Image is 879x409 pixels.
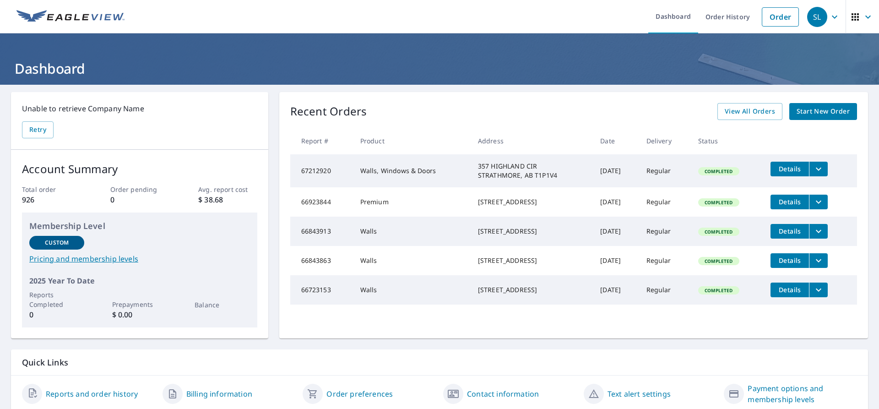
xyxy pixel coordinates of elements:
a: View All Orders [717,103,782,120]
button: filesDropdownBtn-66843863 [809,253,828,268]
th: Address [471,127,593,154]
a: Payment options and membership levels [748,383,857,405]
td: [DATE] [593,217,639,246]
td: Walls [353,275,471,305]
td: [DATE] [593,246,639,275]
td: Premium [353,187,471,217]
span: Details [776,285,803,294]
div: [STREET_ADDRESS] [478,285,586,294]
p: Recent Orders [290,103,367,120]
td: 67212920 [290,154,353,187]
button: Retry [22,121,54,138]
a: Billing information [186,388,252,399]
a: Text alert settings [608,388,671,399]
button: filesDropdownBtn-66923844 [809,195,828,209]
p: Order pending [110,185,169,194]
p: Unable to retrieve Company Name [22,103,257,114]
a: Order [762,7,799,27]
td: [DATE] [593,154,639,187]
div: [STREET_ADDRESS] [478,227,586,236]
span: Retry [29,124,46,136]
button: filesDropdownBtn-66723153 [809,283,828,297]
p: 0 [29,309,84,320]
p: $ 0.00 [112,309,167,320]
span: Completed [699,199,738,206]
img: EV Logo [16,10,125,24]
td: [DATE] [593,275,639,305]
th: Report # [290,127,353,154]
button: detailsBtn-67212920 [770,162,809,176]
p: Account Summary [22,161,257,177]
span: Completed [699,287,738,294]
a: Order preferences [326,388,393,399]
a: Reports and order history [46,388,138,399]
span: Details [776,164,803,173]
p: Reports Completed [29,290,84,309]
button: detailsBtn-66843863 [770,253,809,268]
th: Date [593,127,639,154]
div: SL [807,7,827,27]
td: Regular [639,187,691,217]
td: [DATE] [593,187,639,217]
p: Custom [45,239,69,247]
td: 66843863 [290,246,353,275]
div: [STREET_ADDRESS] [478,256,586,265]
p: $ 38.68 [198,194,257,205]
p: Total order [22,185,81,194]
a: Pricing and membership levels [29,253,250,264]
button: filesDropdownBtn-66843913 [809,224,828,239]
td: Walls, Windows & Doors [353,154,471,187]
td: Regular [639,217,691,246]
span: View All Orders [725,106,775,117]
td: 66723153 [290,275,353,305]
td: 66843913 [290,217,353,246]
div: [STREET_ADDRESS] [478,197,586,207]
p: 926 [22,194,81,205]
p: Prepayments [112,300,167,309]
p: Quick Links [22,357,857,368]
span: Completed [699,258,738,264]
span: Details [776,197,803,206]
th: Product [353,127,471,154]
p: Avg. report cost [198,185,257,194]
button: filesDropdownBtn-67212920 [809,162,828,176]
button: detailsBtn-66723153 [770,283,809,297]
h1: Dashboard [11,59,868,78]
td: Regular [639,246,691,275]
td: Regular [639,154,691,187]
button: detailsBtn-66843913 [770,224,809,239]
p: 0 [110,194,169,205]
a: Start New Order [789,103,857,120]
span: Completed [699,229,738,235]
span: Details [776,227,803,235]
span: Details [776,256,803,265]
th: Delivery [639,127,691,154]
p: Balance [195,300,250,310]
div: 357 HIGHLAND CIR STRATHMORE, AB T1P1V4 [478,162,586,180]
span: Completed [699,168,738,175]
p: Membership Level [29,220,250,232]
p: 2025 Year To Date [29,275,250,286]
span: Start New Order [797,106,850,117]
td: Walls [353,217,471,246]
button: detailsBtn-66923844 [770,195,809,209]
td: Regular [639,275,691,305]
a: Contact information [467,388,539,399]
th: Status [691,127,763,154]
td: Walls [353,246,471,275]
td: 66923844 [290,187,353,217]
